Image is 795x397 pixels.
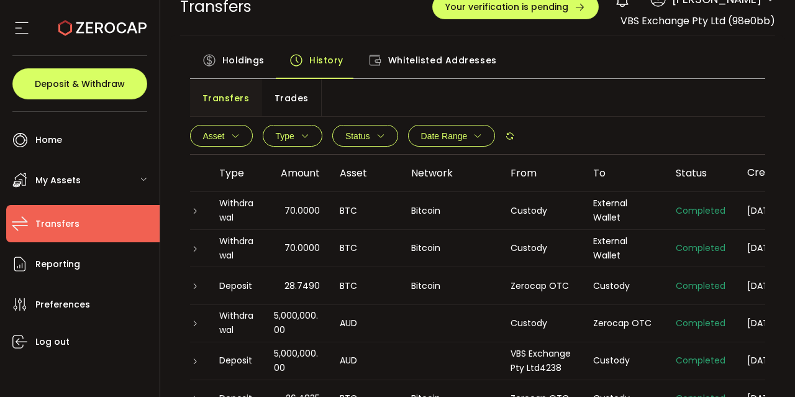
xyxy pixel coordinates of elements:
iframe: Chat Widget [733,337,795,397]
span: Your verification is pending [445,2,568,11]
button: Date Range [408,125,496,147]
span: Trades [275,86,309,111]
div: AUD [330,354,401,368]
div: BTC [330,204,401,218]
button: Asset [190,125,253,147]
div: Custody [501,241,583,255]
span: Whitelisted Addresses [388,48,497,73]
div: Network [401,166,501,180]
span: Transfers [202,86,250,111]
div: From [501,166,583,180]
div: Zerocap OTC [583,316,666,331]
div: Deposit [209,279,264,293]
div: Custody [583,279,666,293]
span: Type [276,131,294,141]
div: Bitcoin [401,279,501,293]
span: Completed [676,280,725,292]
div: Bitcoin [401,241,501,255]
div: Type [209,166,264,180]
span: Completed [676,204,725,217]
div: Asset [330,166,401,180]
span: Completed [676,317,725,329]
button: Type [263,125,322,147]
span: 5,000,000.00 [274,347,320,375]
span: Transfers [35,215,79,233]
button: Deposit & Withdraw [12,68,147,99]
span: VBS Exchange Pty Ltd (98e0bb) [620,14,775,28]
div: Deposit [209,354,264,368]
div: BTC [330,241,401,255]
span: History [309,48,343,73]
span: Date Range [421,131,468,141]
div: Withdrawal [209,309,264,337]
span: Home [35,131,62,149]
span: Completed [676,242,725,254]
span: Log out [35,333,70,351]
div: Bitcoin [401,204,501,218]
div: External Wallet [583,196,666,225]
div: Zerocap OTC [501,279,583,293]
span: Deposit & Withdraw [35,80,125,88]
span: Reporting [35,255,80,273]
span: 5,000,000.00 [274,309,320,337]
div: Amount [264,166,330,180]
span: Holdings [222,48,265,73]
span: 70.0000 [284,241,320,255]
div: Custody [583,354,666,368]
div: Withdrawal [209,234,264,263]
span: Asset [203,131,225,141]
div: Custody [501,316,583,331]
div: Withdrawal [209,196,264,225]
span: Status [345,131,370,141]
span: Completed [676,354,725,367]
div: External Wallet [583,234,666,263]
span: My Assets [35,171,81,189]
div: VBS Exchange Pty Ltd4238 [501,347,583,375]
div: To [583,166,666,180]
div: Status [666,166,737,180]
span: 28.7490 [284,279,320,293]
div: Custody [501,204,583,218]
span: Preferences [35,296,90,314]
span: 70.0000 [284,204,320,218]
div: BTC [330,279,401,293]
button: Status [332,125,398,147]
div: AUD [330,316,401,331]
